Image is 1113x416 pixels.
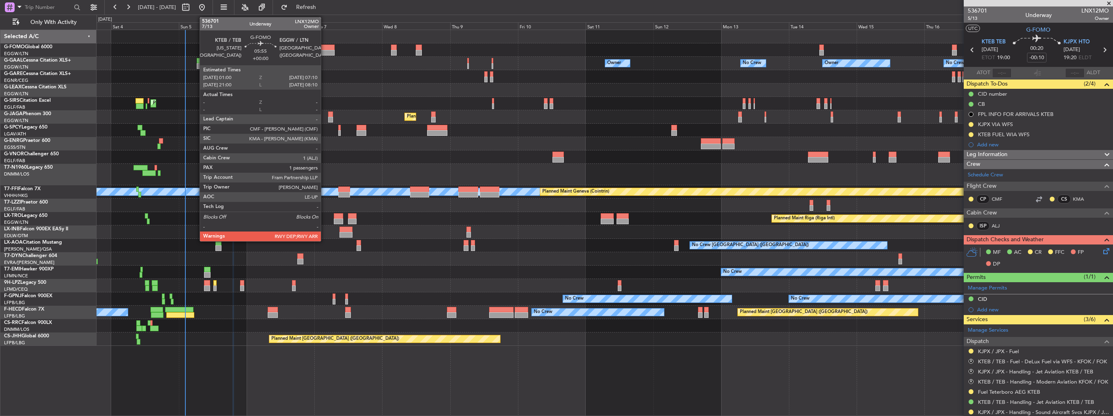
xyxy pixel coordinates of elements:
[789,22,857,30] div: Tue 14
[4,213,47,218] a: LX-TROLegacy 650
[314,22,382,30] div: Tue 7
[721,22,789,30] div: Mon 13
[4,152,24,157] span: G-VNOR
[4,307,44,312] a: F-HECDFalcon 7X
[978,296,987,302] div: CID
[992,195,1010,203] a: CMF
[4,85,21,90] span: G-LEAX
[1078,249,1084,257] span: FP
[4,91,28,97] a: EGGW/LTN
[277,1,326,14] button: Refresh
[4,300,25,306] a: LFPB/LBG
[982,54,995,62] span: ETOT
[1064,46,1080,54] span: [DATE]
[4,320,21,325] span: CS-RRC
[1014,249,1021,257] span: AC
[4,267,20,272] span: T7-EMI
[4,118,28,124] a: EGGW/LTN
[978,101,985,107] div: CB
[4,280,20,285] span: 9H-LPZ
[4,85,67,90] a: G-LEAXCessna Citation XLS
[967,315,988,324] span: Services
[924,22,992,30] div: Thu 16
[4,294,21,298] span: F-GPNJ
[4,98,51,103] a: G-SIRSCitation Excel
[4,144,26,150] a: EGSS/STN
[382,22,450,30] div: Wed 8
[4,138,50,143] a: G-ENRGPraetor 600
[4,125,47,130] a: G-SPCYLegacy 650
[967,208,997,218] span: Cabin Crew
[1030,45,1043,53] span: 00:20
[1025,11,1052,19] div: Underway
[992,222,1010,229] a: ALJ
[857,22,924,30] div: Wed 15
[967,160,980,169] span: Crew
[978,111,1053,118] div: FPL INFO FOR ARRIVALS KTEB
[968,171,1003,179] a: Schedule Crew
[25,1,71,13] input: Trip Number
[21,19,86,25] span: Only With Activity
[4,240,62,245] a: LX-AOACitation Mustang
[4,253,57,258] a: T7-DYNChallenger 604
[969,379,973,384] button: R
[111,22,179,30] div: Sat 4
[4,71,71,76] a: G-GARECessna Citation XLS+
[450,22,518,30] div: Thu 9
[1081,15,1109,22] span: Owner
[740,306,868,318] div: Planned Maint [GEOGRAPHIC_DATA] ([GEOGRAPHIC_DATA])
[4,131,26,137] a: LGAV/ATH
[723,266,742,278] div: No Crew
[4,273,28,279] a: LFMN/NCE
[968,6,987,15] span: 536701
[138,4,176,11] span: [DATE] - [DATE]
[4,112,51,116] a: G-JAGAPhenom 300
[967,337,989,346] span: Dispatch
[4,280,46,285] a: 9H-LPZLegacy 500
[4,294,52,298] a: F-GPNJFalcon 900EX
[9,16,88,29] button: Only With Activity
[4,200,48,205] a: T7-LZZIPraetor 600
[4,233,28,239] a: EDLW/DTM
[997,54,1010,62] span: 19:00
[247,22,314,30] div: Mon 6
[4,227,68,232] a: LX-INBFalcon 900EX EASy II
[825,57,838,69] div: Owner
[4,138,23,143] span: G-ENRG
[976,195,990,204] div: CP
[153,97,281,109] div: Planned Maint [GEOGRAPHIC_DATA] ([GEOGRAPHIC_DATA])
[4,64,28,70] a: EGGW/LTN
[978,90,1007,97] div: CID number
[982,46,998,54] span: [DATE]
[1081,6,1109,15] span: LNX12MO
[774,212,835,225] div: Planned Maint Riga (Riga Intl)
[271,333,399,345] div: Planned Maint [GEOGRAPHIC_DATA] ([GEOGRAPHIC_DATA])
[4,334,49,339] a: CS-JHHGlobal 6000
[4,158,25,164] a: EGLF/FAB
[653,22,721,30] div: Sun 12
[978,399,1094,405] a: KTEB / TEB - Handling - Jet Aviation KTEB / TEB
[4,58,71,63] a: G-GAALCessna Citation XLS+
[969,359,973,364] button: R
[1087,69,1100,77] span: ALDT
[4,227,20,232] span: LX-INB
[4,98,19,103] span: G-SIRS
[518,22,586,30] div: Fri 10
[4,125,21,130] span: G-SPCY
[978,388,1040,395] a: Fuel Teterboro AEG KTEB
[98,16,112,23] div: [DATE]
[978,121,1013,128] div: KJPX VIA WFS
[978,358,1107,365] a: KTEB / TEB - Fuel - DeLux Fuel via WFS - KFOK / FOK
[968,326,1008,335] a: Manage Services
[4,112,23,116] span: G-JAGA
[4,104,25,110] a: EGLF/FAB
[4,187,41,191] a: T7-FFIFalcon 7X
[542,186,609,198] div: Planned Maint Geneva (Cointrin)
[982,38,1006,46] span: KTEB TEB
[4,286,28,292] a: LFMD/CEQ
[586,22,653,30] div: Sat 11
[976,221,990,230] div: ISP
[978,378,1108,385] a: KTEB / TEB - Handling - Modern Aviation KFOK / FOK
[4,206,25,212] a: EGLF/FAB
[1057,195,1071,204] div: CS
